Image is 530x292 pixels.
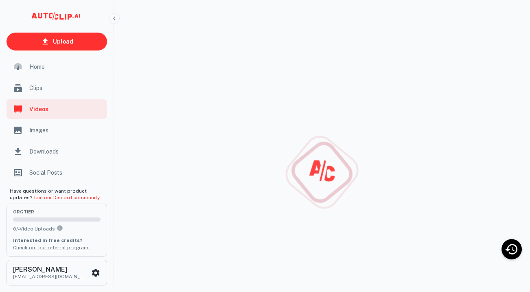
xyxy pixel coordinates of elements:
p: [EMAIL_ADDRESS][DOMAIN_NAME] [13,273,86,280]
div: Recent Activity [502,239,522,259]
a: Social Posts [7,163,107,182]
button: orgTier0/-Video UploadsYou can upload 0 videos per month on the org tier. Upgrade to upload more.... [7,204,107,257]
span: Home [29,62,102,71]
span: Clips [29,83,102,92]
a: Join our Discord community. [33,195,101,200]
span: org Tier [13,210,101,214]
p: Upload [53,37,73,46]
span: Social Posts [29,168,102,177]
h6: [PERSON_NAME] [13,266,86,273]
button: [PERSON_NAME][EMAIL_ADDRESS][DOMAIN_NAME] [7,260,107,285]
svg: You can upload 0 videos per month on the org tier. Upgrade to upload more. [57,225,63,231]
span: Images [29,126,102,135]
p: 0 / - Video Uploads [13,225,101,233]
a: Images [7,121,107,140]
span: Videos [29,105,102,114]
a: Check out our referral program. [13,245,90,250]
a: Clips [7,78,107,98]
span: Downloads [29,147,102,156]
p: Interested in free credits? [13,237,101,244]
a: Downloads [7,142,107,161]
a: Home [7,57,107,77]
span: Have questions or want product updates? [10,188,101,200]
a: Videos [7,99,107,119]
a: Upload [7,33,107,50]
